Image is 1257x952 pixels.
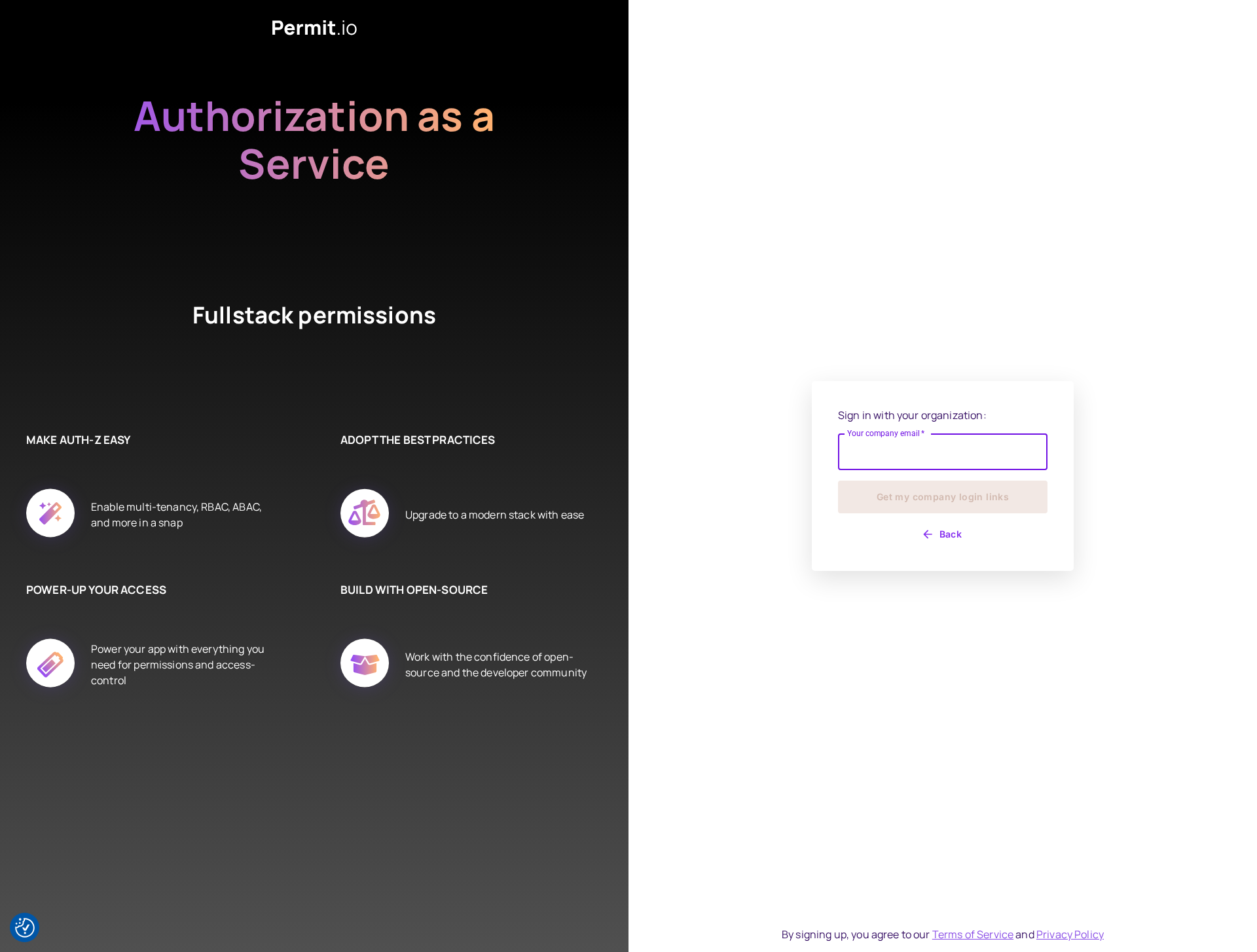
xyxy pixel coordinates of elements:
h2: Authorization as a Service [92,92,537,235]
div: Work with the confidence of open-source and the developer community [405,624,589,705]
div: Enable multi-tenancy, RBAC, ABAC, and more in a snap [91,474,275,555]
button: Consent Preferences [15,918,35,938]
div: By signing up, you agree to our and [782,926,1104,942]
img: Revisit consent button [15,918,35,938]
h6: MAKE AUTH-Z EASY [26,431,275,449]
h6: ADOPT THE BEST PRACTICES [340,431,589,449]
button: Back [838,524,1047,545]
div: Upgrade to a modern stack with ease [405,474,584,555]
h6: POWER-UP YOUR ACCESS [26,581,275,598]
label: Your company email [847,428,925,439]
a: Privacy Policy [1036,927,1104,942]
p: Sign in with your organization: [838,407,1047,423]
a: Terms of Service [932,927,1013,942]
h4: Fullstack permissions [144,299,484,379]
button: Get my company login links [838,481,1047,513]
div: Power your app with everything you need for permissions and access-control [91,624,275,705]
h6: BUILD WITH OPEN-SOURCE [340,581,589,598]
